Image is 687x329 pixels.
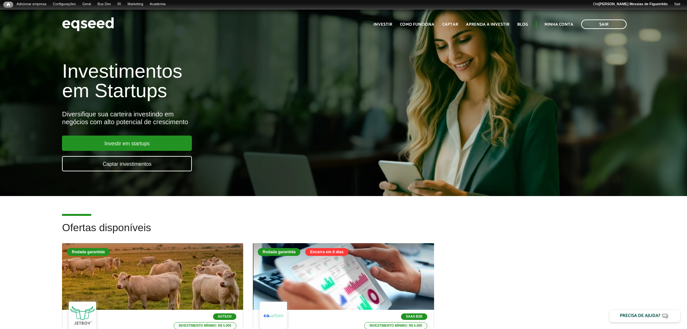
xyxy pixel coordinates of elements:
[3,2,13,8] a: Início
[62,16,114,33] img: EqSeed
[50,2,79,7] a: Configurações
[258,248,300,256] div: Rodada garantida
[400,22,434,27] a: Como funciona
[517,22,528,27] a: Blog
[67,248,109,256] div: Rodada garantida
[62,110,396,126] div: Diversifique sua carteira investindo em negócios com alto potencial de crescimento
[124,2,146,7] a: Marketing
[6,2,10,7] span: Início
[62,61,396,100] h1: Investimentos em Startups
[305,248,348,256] div: Encerra em 8 dias
[590,2,671,7] a: Olá[PERSON_NAME] Messias de Figueirêdo
[62,222,625,243] h2: Ofertas disponíveis
[373,22,392,27] a: Investir
[598,2,668,6] strong: [PERSON_NAME] Messias de Figueirêdo
[581,20,627,29] a: Sair
[114,2,124,7] a: RI
[94,2,114,7] a: Bus Dev
[401,313,427,320] p: SaaS B2B
[79,2,94,7] a: Geral
[146,2,169,7] a: Academia
[13,2,50,7] a: Adicionar empresa
[466,22,509,27] a: Aprenda a investir
[442,22,458,27] a: Captar
[213,313,236,320] p: Agtech
[544,22,573,27] a: Minha conta
[62,156,192,171] a: Captar investimentos
[62,136,192,151] a: Investir em startups
[671,2,684,7] a: Sair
